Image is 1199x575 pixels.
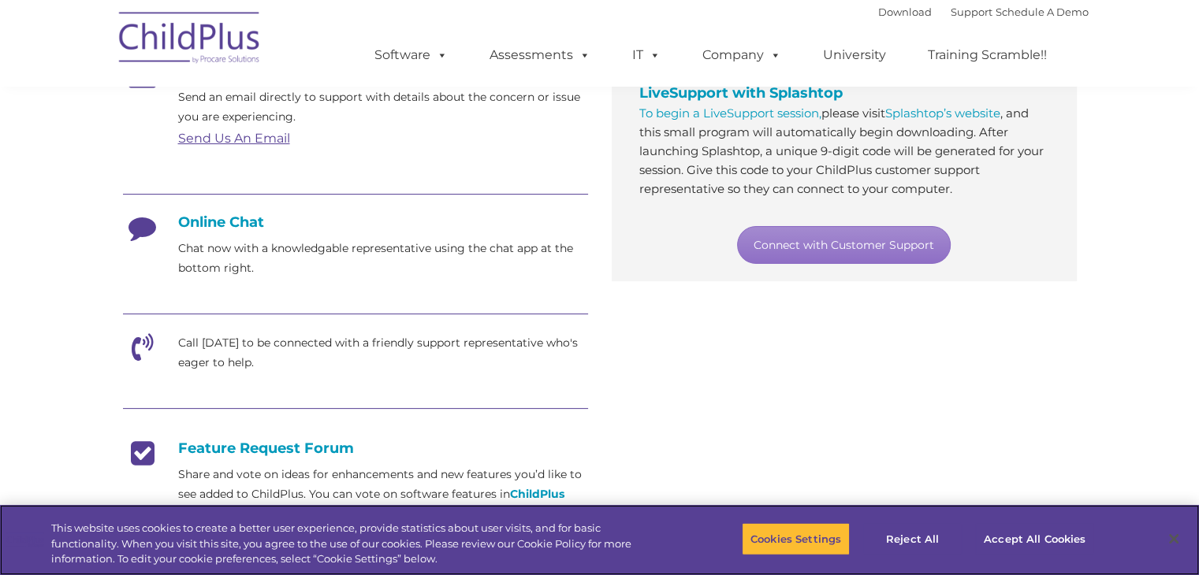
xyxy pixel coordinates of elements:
a: To begin a LiveSupport session, [639,106,821,121]
span: LiveSupport with Splashtop [639,84,843,102]
a: ChildPlus Online [178,487,564,521]
a: IT [616,39,676,71]
h4: Feature Request Forum [123,440,588,457]
p: Share and vote on ideas for enhancements and new features you’d like to see added to ChildPlus. Y... [178,465,588,524]
a: Support [951,6,992,18]
a: University [807,39,902,71]
font: | [878,6,1089,18]
div: This website uses cookies to create a better user experience, provide statistics about user visit... [51,521,660,567]
button: Close [1156,521,1191,556]
a: Connect with Customer Support [737,226,951,264]
p: Chat now with a knowledgable representative using the chat app at the bottom right. [178,239,588,278]
img: ChildPlus by Procare Solutions [111,1,269,80]
p: Call [DATE] to be connected with a friendly support representative who's eager to help. [178,333,588,373]
a: Download [878,6,932,18]
a: Software [359,39,464,71]
p: please visit , and this small program will automatically begin downloading. After launching Splas... [639,104,1049,198]
a: Company [687,39,797,71]
a: Send Us An Email [178,131,290,146]
button: Accept All Cookies [975,522,1094,555]
h4: Online Chat [123,213,588,231]
p: Send an email directly to support with details about the concern or issue you are experiencing. [178,87,588,127]
a: Schedule A Demo [996,6,1089,18]
button: Cookies Settings [742,522,850,555]
a: Training Scramble!! [912,39,1063,71]
a: Splashtop’s website [885,106,1000,121]
a: Assessments [474,39,606,71]
button: Reject All [863,522,962,555]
